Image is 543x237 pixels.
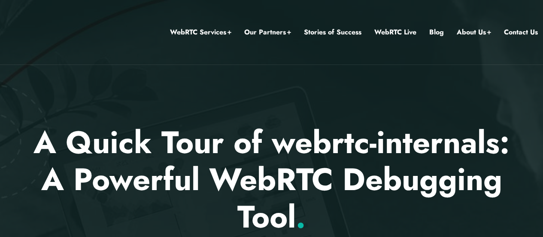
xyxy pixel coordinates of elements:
[504,27,538,38] a: Contact Us
[304,27,361,38] a: Stories of Success
[374,27,416,38] a: WebRTC Live
[457,27,491,38] a: About Us
[20,124,523,235] p: A Quick Tour of webrtc-internals: A Powerful WebRTC Debugging Tool
[429,27,444,38] a: Blog
[170,27,231,38] a: WebRTC Services
[244,27,291,38] a: Our Partners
